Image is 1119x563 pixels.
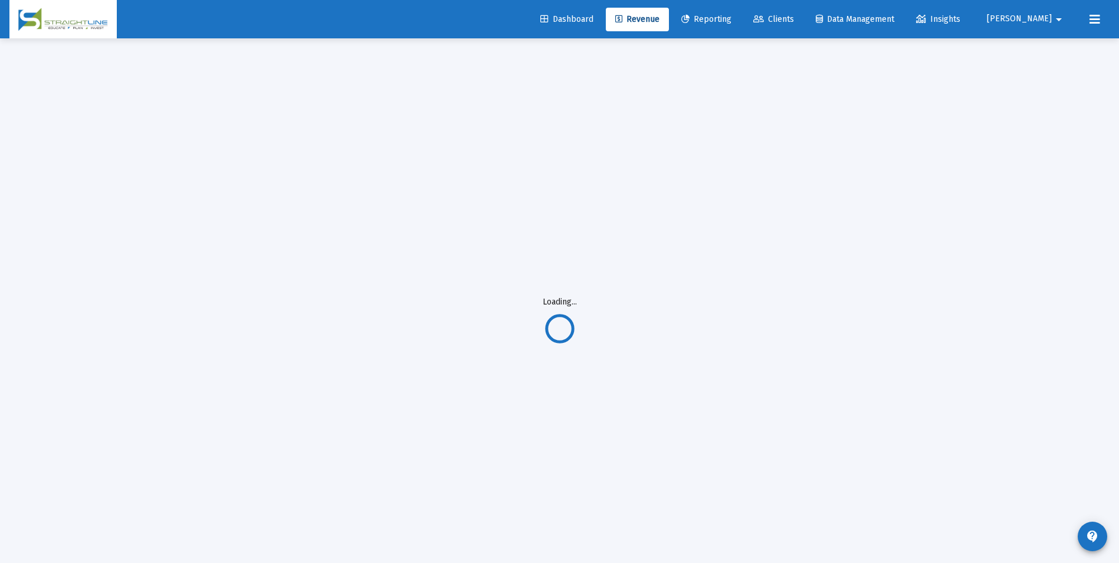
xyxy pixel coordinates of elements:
button: [PERSON_NAME] [973,7,1080,31]
a: Dashboard [531,8,603,31]
span: Data Management [816,14,894,24]
a: Insights [907,8,970,31]
span: Dashboard [540,14,593,24]
a: Clients [744,8,803,31]
mat-icon: arrow_drop_down [1052,8,1066,31]
img: Dashboard [18,8,108,31]
span: Reporting [681,14,731,24]
a: Reporting [672,8,741,31]
span: [PERSON_NAME] [987,14,1052,24]
span: Revenue [615,14,659,24]
mat-icon: contact_support [1085,529,1100,544]
a: Data Management [806,8,904,31]
span: Clients [753,14,794,24]
a: Revenue [606,8,669,31]
span: Insights [916,14,960,24]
